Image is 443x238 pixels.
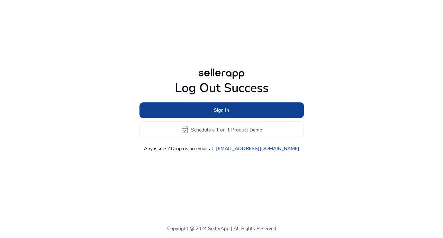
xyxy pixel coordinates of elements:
span: event_available [181,126,189,134]
span: Sign In [214,107,229,114]
button: event_availableSchedule a 1 on 1 Product Demo [139,121,304,138]
h1: Log Out Success [139,81,304,95]
a: [EMAIL_ADDRESS][DOMAIN_NAME] [216,145,299,152]
button: Sign In [139,102,304,118]
p: Any issues? Drop us an email at [144,145,213,152]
